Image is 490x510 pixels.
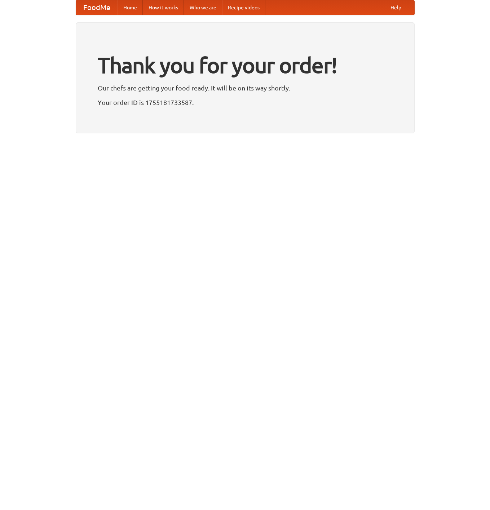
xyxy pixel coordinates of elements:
a: Help [385,0,407,15]
a: Home [118,0,143,15]
a: FoodMe [76,0,118,15]
h1: Thank you for your order! [98,48,393,83]
a: Recipe videos [222,0,265,15]
a: How it works [143,0,184,15]
a: Who we are [184,0,222,15]
p: Your order ID is 1755181733587. [98,97,393,108]
p: Our chefs are getting your food ready. It will be on its way shortly. [98,83,393,93]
